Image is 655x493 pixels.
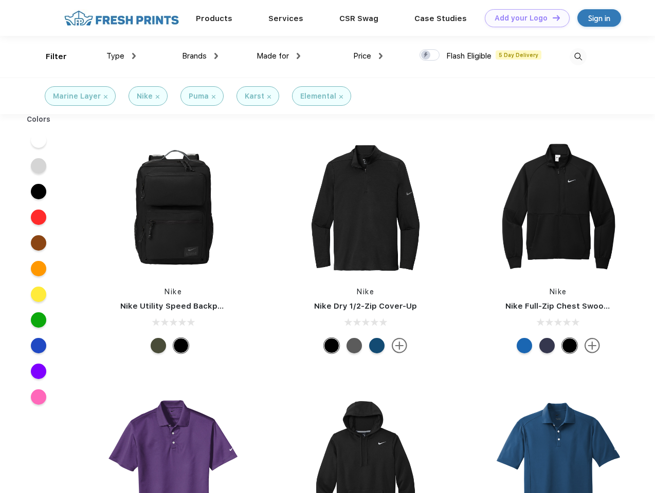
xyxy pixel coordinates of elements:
[257,51,289,61] span: Made for
[314,301,417,311] a: Nike Dry 1/2-Zip Cover-Up
[132,53,136,59] img: dropdown.png
[189,91,209,102] div: Puma
[539,338,555,353] div: Midnight Navy
[137,91,153,102] div: Nike
[268,14,303,23] a: Services
[104,95,107,99] img: filter_cancel.svg
[446,51,492,61] span: Flash Eligible
[324,338,339,353] div: Black
[495,14,548,23] div: Add your Logo
[357,288,374,296] a: Nike
[379,53,383,59] img: dropdown.png
[339,95,343,99] img: filter_cancel.svg
[151,338,166,353] div: Cargo Khaki
[588,12,610,24] div: Sign in
[585,338,600,353] img: more.svg
[505,301,642,311] a: Nike Full-Zip Chest Swoosh Jacket
[173,338,189,353] div: Black
[156,95,159,99] img: filter_cancel.svg
[550,288,567,296] a: Nike
[46,51,67,63] div: Filter
[577,9,621,27] a: Sign in
[517,338,532,353] div: Royal
[496,50,541,60] span: 5 Day Delivery
[562,338,577,353] div: Black
[120,301,231,311] a: Nike Utility Speed Backpack
[105,140,242,276] img: func=resize&h=266
[490,140,627,276] img: func=resize&h=266
[339,14,378,23] a: CSR Swag
[392,338,407,353] img: more.svg
[553,15,560,21] img: DT
[297,140,434,276] img: func=resize&h=266
[165,288,182,296] a: Nike
[267,95,271,99] img: filter_cancel.svg
[570,48,587,65] img: desktop_search.svg
[300,91,336,102] div: Elemental
[61,9,182,27] img: fo%20logo%202.webp
[212,95,215,99] img: filter_cancel.svg
[353,51,371,61] span: Price
[196,14,232,23] a: Products
[245,91,264,102] div: Karst
[19,114,59,125] div: Colors
[106,51,124,61] span: Type
[297,53,300,59] img: dropdown.png
[214,53,218,59] img: dropdown.png
[347,338,362,353] div: Black Heather
[369,338,385,353] div: Gym Blue
[182,51,207,61] span: Brands
[53,91,101,102] div: Marine Layer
